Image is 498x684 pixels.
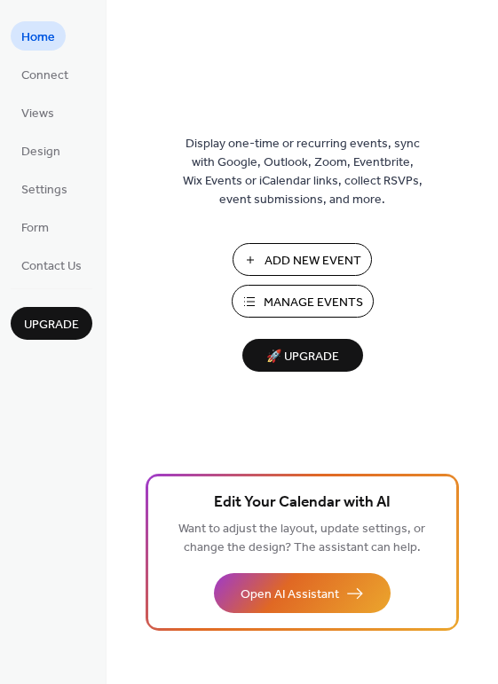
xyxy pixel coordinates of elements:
span: Views [21,105,54,123]
span: Design [21,143,60,161]
button: Upgrade [11,307,92,340]
a: Contact Us [11,250,92,279]
span: Edit Your Calendar with AI [214,491,391,515]
span: Want to adjust the layout, update settings, or change the design? The assistant can help. [178,517,425,560]
button: 🚀 Upgrade [242,339,363,372]
span: Display one-time or recurring events, sync with Google, Outlook, Zoom, Eventbrite, Wix Events or ... [183,135,423,209]
button: Add New Event [233,243,372,276]
span: Form [21,219,49,238]
a: Views [11,98,65,127]
a: Connect [11,59,79,89]
button: Manage Events [232,285,374,318]
span: Home [21,28,55,47]
button: Open AI Assistant [214,573,391,613]
span: Upgrade [24,316,79,334]
a: Form [11,212,59,241]
span: Manage Events [264,294,363,312]
span: Open AI Assistant [241,586,339,604]
a: Settings [11,174,78,203]
span: Contact Us [21,257,82,276]
a: Home [11,21,66,51]
span: Settings [21,181,67,200]
span: 🚀 Upgrade [253,345,352,369]
span: Connect [21,67,68,85]
a: Design [11,136,71,165]
span: Add New Event [265,252,361,271]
